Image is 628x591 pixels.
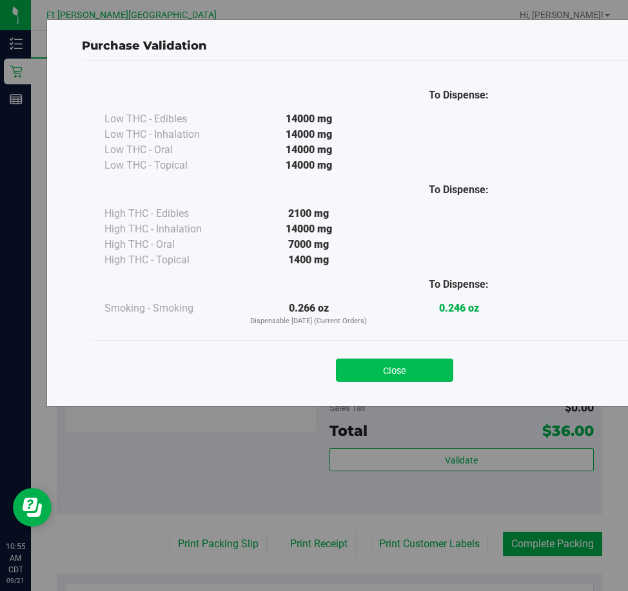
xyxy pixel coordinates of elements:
iframe: Resource center [13,488,52,527]
div: Smoking - Smoking [104,301,233,316]
div: 2100 mg [233,206,384,221]
div: 14000 mg [233,142,384,158]
div: 0.266 oz [233,301,384,327]
div: Low THC - Inhalation [104,127,233,142]
div: Low THC - Edibles [104,111,233,127]
div: 14000 mg [233,111,384,127]
strong: 0.246 oz [439,302,479,314]
div: 14000 mg [233,158,384,173]
div: To Dispense: [384,182,534,198]
div: 1400 mg [233,252,384,268]
div: High THC - Topical [104,252,233,268]
div: To Dispense: [384,277,534,292]
p: Dispensable [DATE] (Current Orders) [233,316,384,327]
div: Low THC - Topical [104,158,233,173]
div: To Dispense: [384,88,534,103]
button: Close [336,359,453,382]
div: 14000 mg [233,127,384,142]
div: High THC - Edibles [104,206,233,221]
div: Low THC - Oral [104,142,233,158]
span: Purchase Validation [82,39,207,53]
div: 7000 mg [233,237,384,252]
div: 14000 mg [233,221,384,237]
div: High THC - Oral [104,237,233,252]
div: High THC - Inhalation [104,221,233,237]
